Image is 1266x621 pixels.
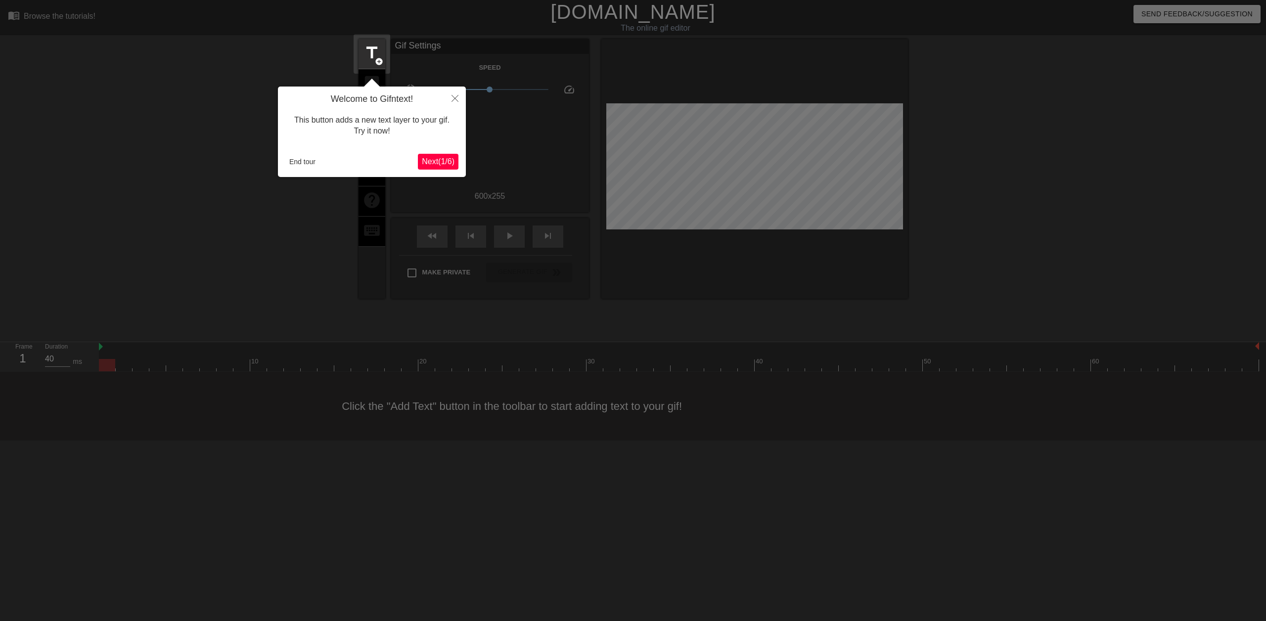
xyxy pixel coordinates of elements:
[285,154,319,169] button: End tour
[444,87,466,109] button: Close
[418,154,458,170] button: Next
[422,157,454,166] span: Next ( 1 / 6 )
[285,94,458,105] h4: Welcome to Gifntext!
[285,105,458,147] div: This button adds a new text layer to your gif. Try it now!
